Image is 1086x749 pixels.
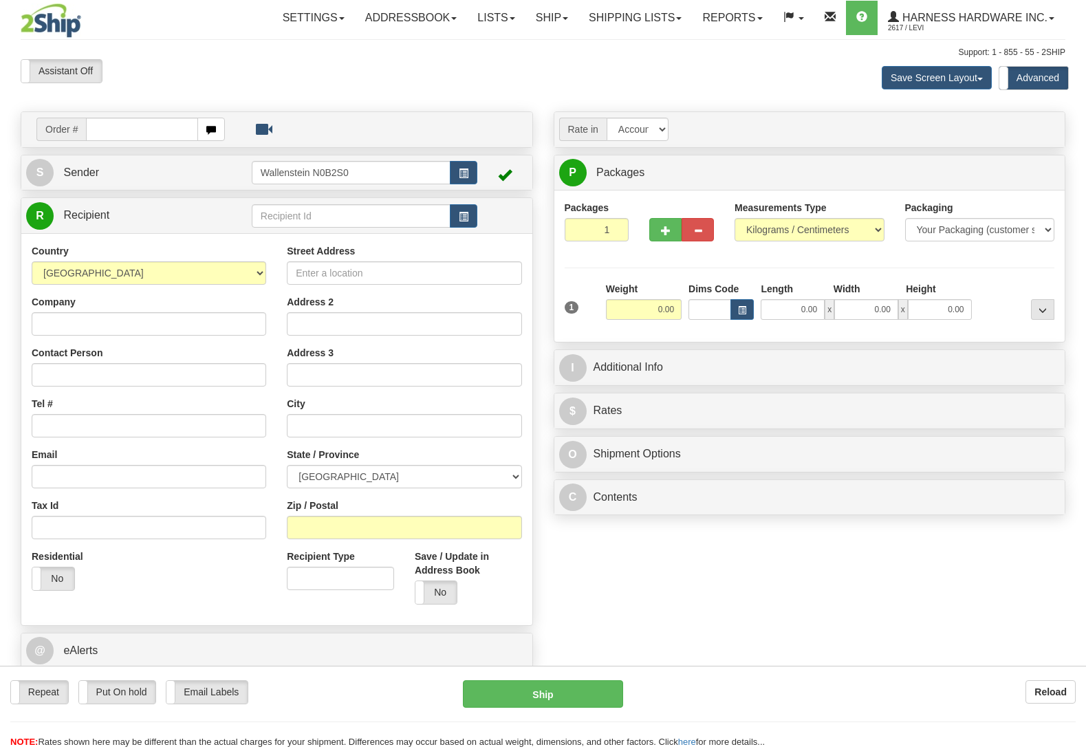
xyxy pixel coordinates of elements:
[21,3,81,38] img: logo2617.jpg
[559,484,1061,512] a: CContents
[26,159,54,186] span: S
[79,681,156,704] label: Put On hold
[905,201,953,215] label: Packaging
[26,637,54,664] span: @
[898,299,908,320] span: x
[63,644,98,656] span: eAlerts
[355,1,468,35] a: Addressbook
[559,354,587,382] span: I
[559,354,1061,382] a: IAdditional Info
[21,47,1065,58] div: Support: 1 - 855 - 55 - 2SHIP
[899,12,1047,23] span: Harness Hardware Inc.
[606,282,638,296] label: Weight
[559,441,587,468] span: O
[26,637,528,665] a: @ eAlerts
[63,209,109,221] span: Recipient
[415,550,522,577] label: Save / Update in Address Book
[1031,299,1054,320] div: ...
[287,346,334,360] label: Address 3
[1025,680,1076,704] button: Reload
[287,550,355,563] label: Recipient Type
[26,202,226,230] a: R Recipient
[21,60,102,83] label: Assistant Off
[32,499,58,512] label: Tax Id
[906,282,936,296] label: Height
[878,1,1065,35] a: Harness Hardware Inc. 2617 / Levi
[36,118,86,141] span: Order #
[559,484,587,511] span: C
[252,204,450,228] input: Recipient Id
[559,159,1061,187] a: P Packages
[32,295,76,309] label: Company
[32,346,102,360] label: Contact Person
[463,680,623,708] button: Ship
[467,1,525,35] a: Lists
[272,1,355,35] a: Settings
[415,581,457,604] label: No
[525,1,578,35] a: Ship
[11,681,68,704] label: Repeat
[735,201,827,215] label: Measurements Type
[26,159,252,187] a: S Sender
[578,1,692,35] a: Shipping lists
[287,397,305,411] label: City
[559,118,607,141] span: Rate in
[287,499,338,512] label: Zip / Postal
[888,21,991,35] span: 2617 / Levi
[834,282,860,296] label: Width
[10,737,38,747] span: NOTE:
[825,299,834,320] span: x
[26,202,54,230] span: R
[559,398,587,425] span: $
[32,550,83,563] label: Residential
[63,166,99,178] span: Sender
[559,440,1061,468] a: OShipment Options
[692,1,772,35] a: Reports
[287,261,521,285] input: Enter a location
[688,282,739,296] label: Dims Code
[565,201,609,215] label: Packages
[596,166,644,178] span: Packages
[559,397,1061,425] a: $Rates
[882,66,992,89] button: Save Screen Layout
[32,448,57,462] label: Email
[32,567,74,590] label: No
[166,681,248,704] label: Email Labels
[761,282,793,296] label: Length
[999,67,1068,89] label: Advanced
[678,737,696,747] a: here
[565,301,579,314] span: 1
[252,161,450,184] input: Sender Id
[1034,686,1067,697] b: Reload
[287,244,355,258] label: Street Address
[32,397,53,411] label: Tel #
[287,448,359,462] label: State / Province
[32,244,69,258] label: Country
[1054,304,1085,444] iframe: chat widget
[287,295,334,309] label: Address 2
[559,159,587,186] span: P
